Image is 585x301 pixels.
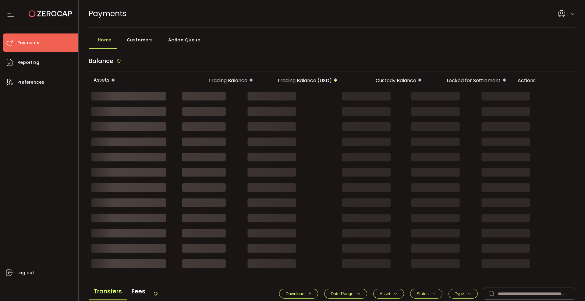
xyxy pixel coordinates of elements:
[448,289,478,299] button: Type
[260,75,344,86] div: Trading Balance (USD)
[410,289,442,299] button: Status
[344,75,428,86] div: Custody Balance
[279,289,318,299] button: Download
[285,291,304,296] span: Download
[513,77,574,84] div: Actions
[324,289,367,299] button: Date Range
[380,291,390,296] span: Asset
[17,38,39,47] span: Payments
[183,75,260,86] div: Trading Balance
[127,283,150,299] span: Fees
[455,291,464,296] span: Type
[168,34,200,46] span: Action Queue
[331,291,353,296] span: Date Range
[17,268,34,277] span: Log out
[89,8,127,19] span: Payments
[373,289,404,299] button: Asset
[17,78,44,87] span: Preferences
[89,75,183,86] div: Assets
[127,34,153,46] span: Customers
[428,75,513,86] div: Locked for Settlement
[417,291,429,296] span: Status
[89,283,127,300] span: Transfers
[17,58,39,67] span: Reporting
[98,34,112,46] span: Home
[89,57,113,65] span: Balance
